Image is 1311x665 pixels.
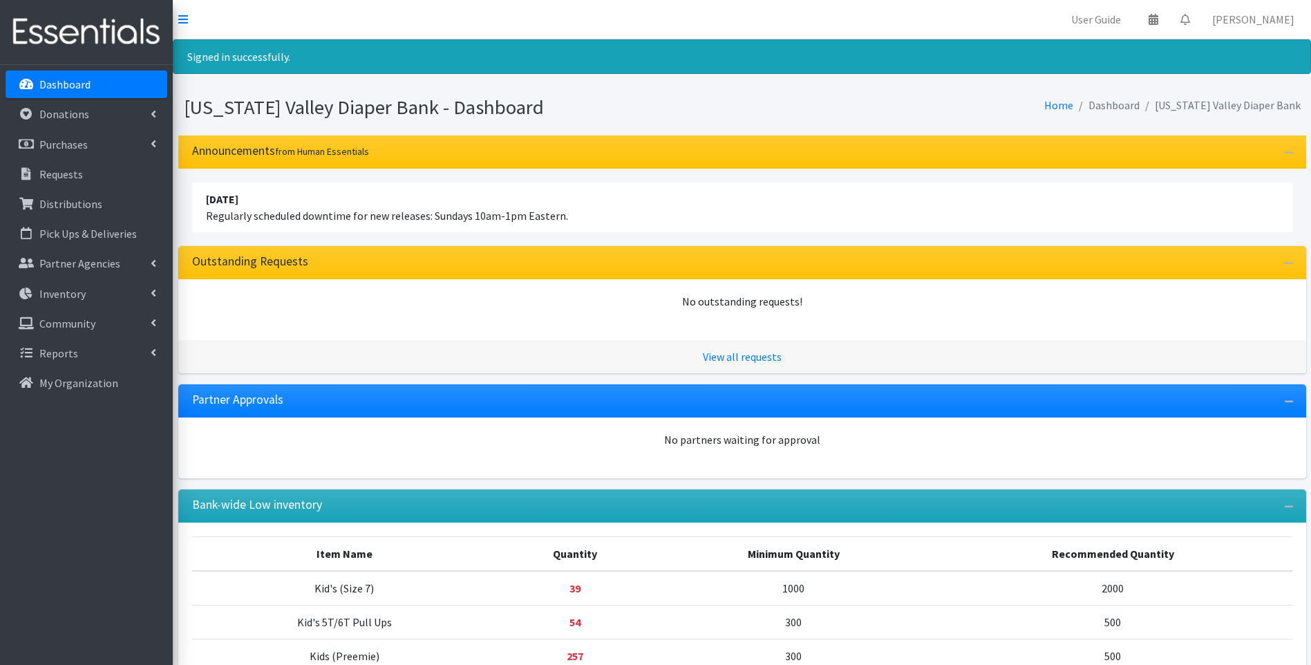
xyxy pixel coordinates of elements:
[6,131,167,158] a: Purchases
[39,376,118,390] p: My Organization
[206,192,238,206] strong: [DATE]
[654,571,934,606] td: 1000
[39,107,89,121] p: Donations
[184,95,737,120] h1: [US_STATE] Valley Diaper Bank - Dashboard
[6,369,167,397] a: My Organization
[39,287,86,301] p: Inventory
[192,536,497,571] th: Item Name
[173,39,1311,74] div: Signed in successfully.
[1073,95,1140,115] li: Dashboard
[39,346,78,360] p: Reports
[192,293,1292,310] div: No outstanding requests!
[6,280,167,308] a: Inventory
[39,77,91,91] p: Dashboard
[192,571,497,606] td: Kid's (Size 7)
[6,220,167,247] a: Pick Ups & Deliveries
[39,256,120,270] p: Partner Agencies
[6,339,167,367] a: Reports
[6,160,167,188] a: Requests
[567,649,583,663] strong: Below minimum quantity
[569,581,581,595] strong: Below minimum quantity
[39,227,137,241] p: Pick Ups & Deliveries
[6,250,167,277] a: Partner Agencies
[275,145,369,158] small: from Human Essentials
[6,100,167,128] a: Donations
[39,197,102,211] p: Distributions
[39,167,83,181] p: Requests
[192,182,1292,232] li: Regularly scheduled downtime for new releases: Sundays 10am-1pm Eastern.
[192,605,497,639] td: Kid's 5T/6T Pull Ups
[1201,6,1305,33] a: [PERSON_NAME]
[497,536,654,571] th: Quantity
[934,536,1292,571] th: Recommended Quantity
[6,310,167,337] a: Community
[192,431,1292,448] div: No partners waiting for approval
[654,536,934,571] th: Minimum Quantity
[192,393,283,407] h3: Partner Approvals
[39,317,95,330] p: Community
[6,9,167,55] img: HumanEssentials
[934,571,1292,606] td: 2000
[1060,6,1132,33] a: User Guide
[569,615,581,629] strong: Below minimum quantity
[192,254,308,269] h3: Outstanding Requests
[654,605,934,639] td: 300
[1140,95,1301,115] li: [US_STATE] Valley Diaper Bank
[703,350,782,364] a: View all requests
[6,71,167,98] a: Dashboard
[6,190,167,218] a: Distributions
[1044,98,1073,112] a: Home
[934,605,1292,639] td: 500
[192,144,369,158] h3: Announcements
[39,138,88,151] p: Purchases
[192,498,322,512] h3: Bank-wide Low inventory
